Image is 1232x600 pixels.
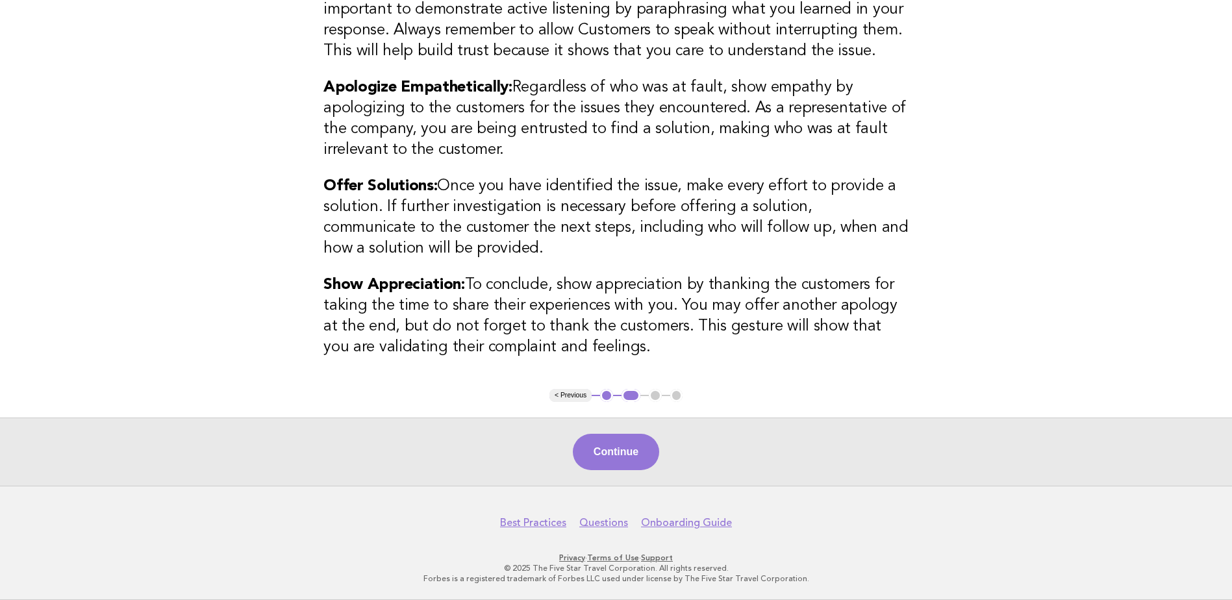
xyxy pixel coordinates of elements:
[323,77,909,160] h3: Regardless of who was at fault, show empathy by apologizing to the customers for the issues they ...
[323,176,909,259] h3: Once you have identified the issue, make every effort to provide a solution. If further investiga...
[219,553,1014,563] p: · ·
[641,553,673,562] a: Support
[600,389,613,402] button: 1
[323,275,909,358] h3: To conclude, show appreciation by thanking the customers for taking the time to share their exper...
[641,516,732,529] a: Onboarding Guide
[549,389,592,402] button: < Previous
[219,563,1014,573] p: © 2025 The Five Star Travel Corporation. All rights reserved.
[500,516,566,529] a: Best Practices
[622,389,640,402] button: 2
[323,80,512,95] strong: Apologize Empathetically:
[323,179,437,194] strong: Offer Solutions:
[587,553,639,562] a: Terms of Use
[573,434,659,470] button: Continue
[323,277,465,293] strong: Show Appreciation:
[219,573,1014,584] p: Forbes is a registered trademark of Forbes LLC used under license by The Five Star Travel Corpora...
[579,516,628,529] a: Questions
[559,553,585,562] a: Privacy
